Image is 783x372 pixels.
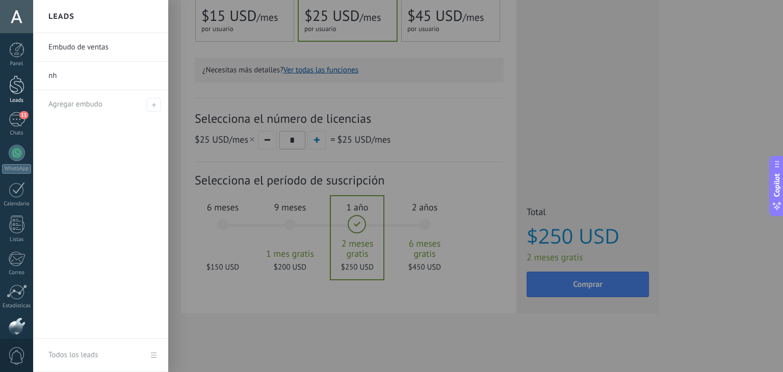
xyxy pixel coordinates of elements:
[33,339,168,372] a: Todos los leads
[19,111,28,119] span: 11
[2,61,32,67] div: Panel
[772,174,782,197] span: Copilot
[48,341,98,369] div: Todos los leads
[2,270,32,276] div: Correo
[2,130,32,137] div: Chats
[48,99,102,109] span: Agregar embudo
[2,164,31,174] div: WhatsApp
[48,1,74,33] h2: Leads
[48,62,158,90] a: nh
[147,98,161,112] span: Agregar embudo
[48,33,158,62] a: Embudo de ventas
[2,201,32,207] div: Calendario
[2,303,32,309] div: Estadísticas
[2,236,32,243] div: Listas
[2,97,32,104] div: Leads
